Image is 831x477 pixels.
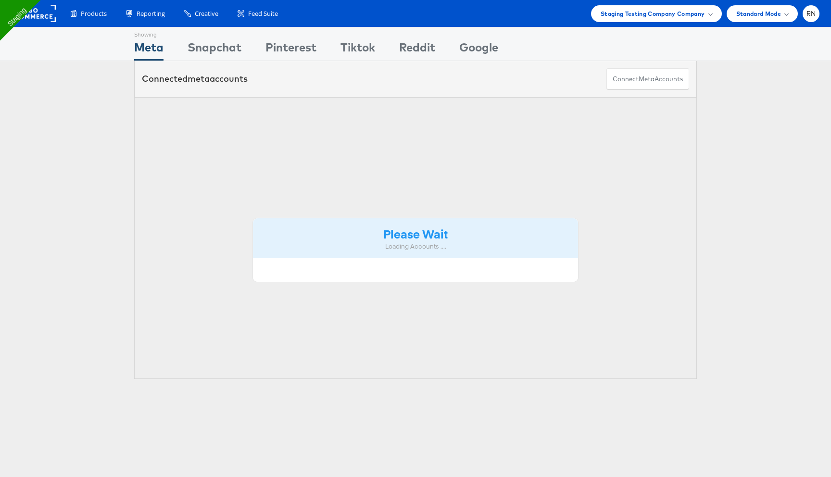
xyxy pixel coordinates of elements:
[399,39,435,61] div: Reddit
[383,226,448,241] strong: Please Wait
[188,73,210,84] span: meta
[601,9,705,19] span: Staging Testing Company Company
[137,9,165,18] span: Reporting
[260,242,571,251] div: Loading Accounts ....
[606,68,689,90] button: ConnectmetaAccounts
[459,39,498,61] div: Google
[806,11,816,17] span: RN
[736,9,781,19] span: Standard Mode
[265,39,316,61] div: Pinterest
[639,75,655,84] span: meta
[248,9,278,18] span: Feed Suite
[142,73,248,85] div: Connected accounts
[134,27,164,39] div: Showing
[188,39,241,61] div: Snapchat
[340,39,375,61] div: Tiktok
[134,39,164,61] div: Meta
[81,9,107,18] span: Products
[195,9,218,18] span: Creative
